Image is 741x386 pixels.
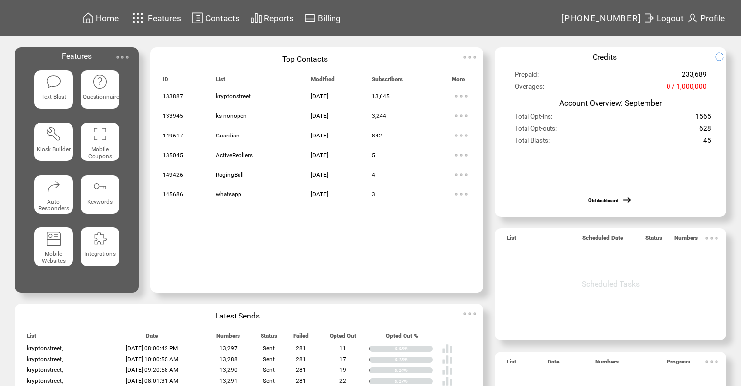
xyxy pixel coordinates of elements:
[700,13,725,23] span: Profile
[372,93,390,100] span: 13,645
[642,10,685,25] a: Logout
[219,377,238,384] span: 13,291
[216,113,247,119] span: ks-nonopen
[216,76,225,87] span: List
[452,87,471,106] img: ellypsis.svg
[303,10,342,25] a: Billing
[126,366,178,373] span: [DATE] 09:20:58 AM
[687,12,698,24] img: profile.svg
[263,377,275,384] span: Sent
[452,126,471,145] img: ellypsis.svg
[293,332,309,343] span: Failed
[249,10,295,25] a: Reports
[216,171,244,178] span: RagingBull
[216,152,253,159] span: ActiveRepliers
[703,137,711,149] span: 45
[34,227,73,272] a: Mobile Websites
[92,74,108,90] img: questionnaire.svg
[216,93,251,100] span: kryptonstreet
[46,126,61,142] img: tool%201.svg
[27,366,63,373] span: kryptonstreet,
[27,332,36,343] span: List
[561,13,642,23] span: [PHONE_NUMBER]
[311,76,335,87] span: Modified
[460,47,479,67] img: ellypsis.svg
[386,332,418,343] span: Opted Out %
[330,332,356,343] span: Opted Out
[311,152,328,159] span: [DATE]
[263,345,275,352] span: Sent
[507,234,516,246] span: List
[219,366,238,373] span: 13,290
[695,113,711,125] span: 1565
[263,356,275,363] span: Sent
[216,132,239,139] span: Guardian
[261,332,277,343] span: Status
[46,74,61,90] img: text-blast.svg
[667,358,690,369] span: Progress
[582,279,640,289] span: Scheduled Tasks
[263,366,275,373] span: Sent
[42,250,66,264] span: Mobile Websites
[34,123,73,167] a: Kiosk Builder
[34,70,73,115] a: Text Blast
[126,377,178,384] span: [DATE] 08:01:31 AM
[699,125,711,136] span: 628
[515,83,544,94] span: Overages:
[339,366,346,373] span: 19
[657,13,684,23] span: Logout
[163,93,183,100] span: 133887
[559,98,662,108] span: Account Overview: September
[191,12,203,24] img: contacts.svg
[296,377,306,384] span: 281
[163,171,183,178] span: 149426
[372,76,403,87] span: Subscribers
[311,93,328,100] span: [DATE]
[442,354,453,365] img: poll%20-%20white.svg
[311,113,328,119] span: [DATE]
[62,51,92,61] span: Features
[311,171,328,178] span: [DATE]
[582,234,623,246] span: Scheduled Date
[46,179,61,194] img: auto-responders.svg
[163,191,183,198] span: 145686
[685,10,726,25] a: Profile
[643,12,655,24] img: exit.svg
[92,179,108,194] img: keywords.svg
[452,106,471,126] img: ellypsis.svg
[81,227,120,272] a: Integrations
[339,356,346,363] span: 17
[339,345,346,352] span: 11
[442,365,453,376] img: poll%20-%20white.svg
[682,71,707,83] span: 233,689
[81,70,120,115] a: Questionnaire
[163,152,183,159] span: 135045
[205,13,239,23] span: Contacts
[46,231,61,247] img: mobile-websites.svg
[395,378,433,384] div: 0.17%
[81,10,120,25] a: Home
[595,358,619,369] span: Numbers
[81,175,120,220] a: Keywords
[395,357,433,363] div: 0.13%
[190,10,241,25] a: Contacts
[515,71,539,83] span: Prepaid:
[81,123,120,167] a: Mobile Coupons
[442,343,453,354] img: poll%20-%20white.svg
[515,113,552,125] span: Total Opt-ins:
[395,346,433,352] div: 0.08%
[264,13,294,23] span: Reports
[83,93,119,100] span: Questionnaire
[88,146,112,159] span: Mobile Coupons
[645,234,662,246] span: Status
[27,377,63,384] span: kryptonstreet,
[219,345,238,352] span: 13,297
[372,171,375,178] span: 4
[92,126,108,142] img: coupons.svg
[126,356,178,363] span: [DATE] 10:00:55 AM
[667,83,707,94] span: 0 / 1,000,000
[372,132,382,139] span: 842
[215,311,260,320] span: Latest Sends
[126,345,178,352] span: [DATE] 08:00:42 PM
[452,76,465,87] span: More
